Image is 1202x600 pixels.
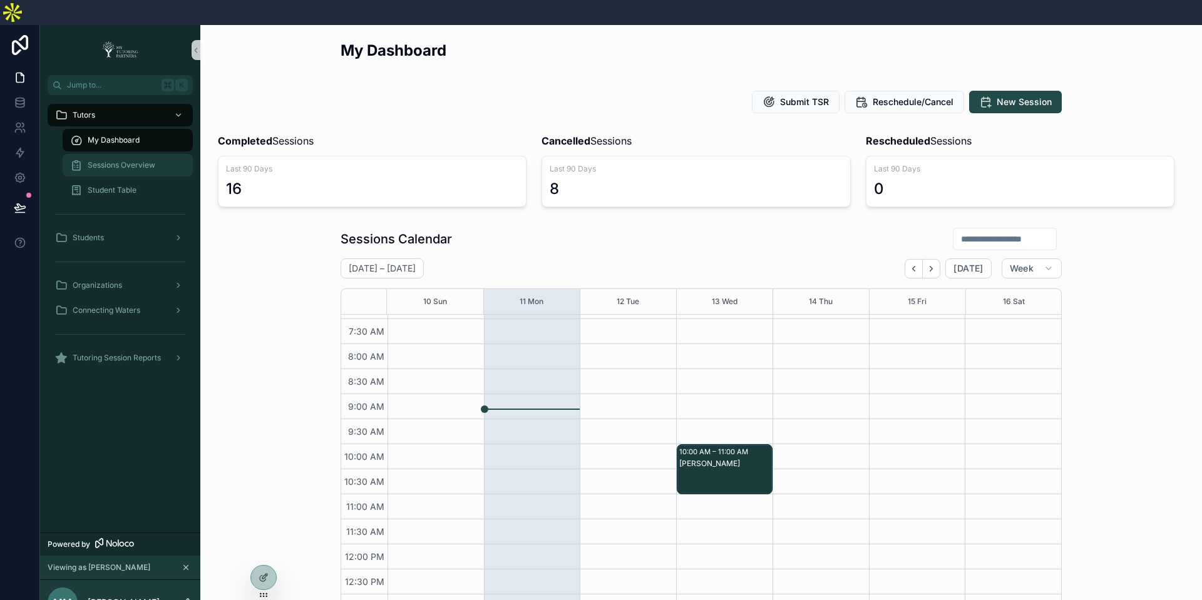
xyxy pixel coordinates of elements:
span: Connecting Waters [73,305,140,315]
span: Sessions [866,133,972,148]
span: 9:00 AM [345,401,388,412]
a: Powered by [40,532,200,556]
span: Sessions Overview [88,160,155,170]
span: Viewing as [PERSON_NAME] [48,562,150,572]
img: App logo [98,40,142,60]
span: 12:30 PM [342,576,388,587]
button: 11 Mon [520,289,543,314]
span: 9:30 AM [345,426,388,437]
h1: Sessions Calendar [341,230,452,248]
button: 10 Sun [423,289,447,314]
span: K [177,80,187,90]
span: Students [73,233,104,243]
span: Tutoring Session Reports [73,353,161,363]
span: Submit TSR [780,96,829,108]
span: Last 90 Days [226,164,518,174]
a: Student Table [63,179,193,201]
span: [DATE] [953,263,983,274]
button: 15 Fri [908,289,927,314]
strong: Cancelled [542,135,590,147]
span: Reschedule/Cancel [873,96,953,108]
a: Organizations [48,274,193,297]
button: New Session [969,91,1062,113]
span: 10:00 AM [341,451,388,462]
div: 0 [874,179,884,199]
span: Tutors [73,110,95,120]
span: 11:00 AM [343,501,388,512]
span: Last 90 Days [874,164,1166,174]
span: New Session [997,96,1052,108]
span: Organizations [73,280,122,290]
span: Student Table [88,185,136,195]
a: Sessions Overview [63,154,193,176]
button: Reschedule/Cancel [845,91,964,113]
button: Week [1002,258,1062,278]
span: 8:30 AM [345,376,388,387]
button: 13 Wed [712,289,737,314]
a: Students [48,226,193,249]
span: 11:30 AM [343,526,388,537]
button: Back [905,259,923,278]
span: 12:00 PM [342,551,388,562]
h2: My Dashboard [341,40,446,61]
a: Tutors [48,104,193,126]
button: 14 Thu [809,289,833,314]
span: Sessions [542,133,632,148]
div: scrollable content [40,95,200,385]
button: 12 Tue [617,289,639,314]
span: 8:00 AM [345,351,388,362]
h2: [DATE] – [DATE] [349,262,416,275]
a: Tutoring Session Reports [48,347,193,369]
span: Sessions [218,133,314,148]
button: [DATE] [945,258,991,278]
div: 10:00 AM – 11:00 AM [679,445,751,458]
button: Submit TSR [752,91,840,113]
span: Week [1010,263,1034,274]
span: 10:30 AM [341,476,388,487]
a: Connecting Waters [48,299,193,322]
span: Jump to... [67,80,157,90]
button: 16 Sat [1003,289,1025,314]
button: Next [923,259,940,278]
div: 8 [550,179,559,199]
span: My Dashboard [88,135,140,145]
div: 16 [226,179,242,199]
div: 10:00 AM – 11:00 AM[PERSON_NAME] [677,445,772,494]
span: Powered by [48,539,90,549]
strong: Completed [218,135,272,147]
button: Jump to...K [48,75,193,95]
a: My Dashboard [63,129,193,151]
strong: Rescheduled [866,135,930,147]
div: [PERSON_NAME] [679,459,771,469]
span: 7:30 AM [346,326,388,337]
span: Last 90 Days [550,164,842,174]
